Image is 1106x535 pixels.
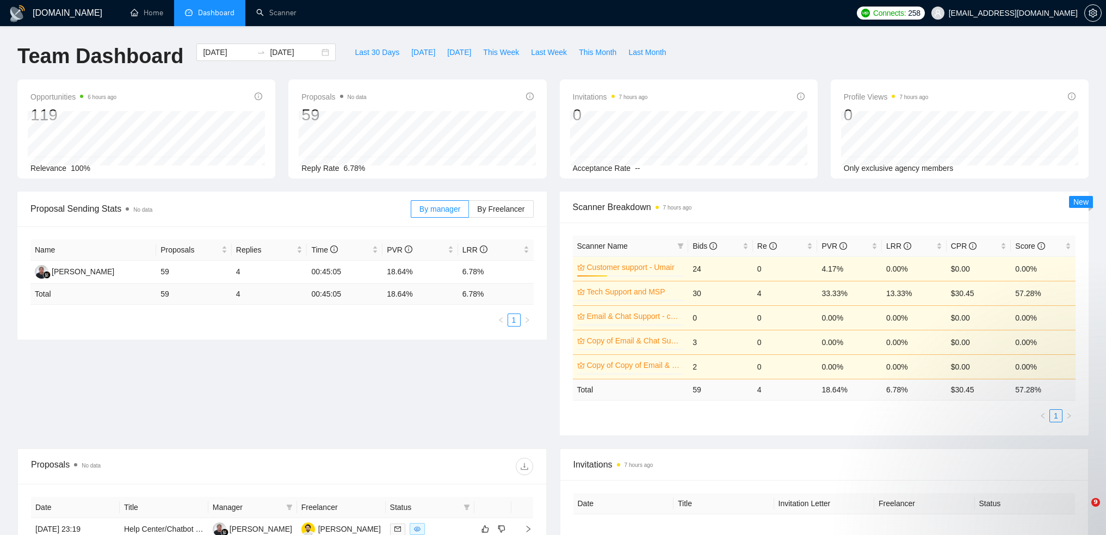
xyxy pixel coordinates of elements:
span: By manager [419,205,460,213]
span: filter [464,504,470,511]
span: download [516,462,533,471]
span: right [516,525,532,533]
span: info-circle [1037,242,1045,250]
td: 0 [688,305,753,330]
a: RS[PERSON_NAME] [35,267,114,275]
span: filter [675,238,686,254]
li: Next Page [521,313,534,327]
td: 0.00% [1011,354,1076,379]
time: 7 hours ago [899,94,928,100]
span: info-circle [904,242,911,250]
span: This Month [579,46,616,58]
a: Copy of Email & Chat Support - customer support S-1 [587,335,682,347]
span: left [498,317,504,323]
span: right [524,317,530,323]
td: 6.78 % [882,379,947,400]
div: [PERSON_NAME] [230,523,292,535]
a: setting [1084,9,1102,17]
span: Last Week [531,46,567,58]
a: Tech Support and MSP [587,286,682,298]
span: filter [284,499,295,515]
time: 7 hours ago [663,205,692,211]
span: This Week [483,46,519,58]
td: 0.00% [817,354,882,379]
td: 0.00% [817,305,882,330]
span: crown [577,263,585,271]
span: Proposal Sending Stats [30,202,411,216]
span: PVR [821,242,847,250]
input: Start date [203,46,252,58]
div: 0 [844,104,929,125]
span: eye [414,526,421,532]
button: Last Week [525,44,573,61]
td: $0.00 [947,305,1011,330]
a: Help Center/Chatbot Consultant for Customer Support [124,525,307,533]
td: 13.33% [882,281,947,305]
span: Last 30 Days [355,46,399,58]
td: $30.45 [947,281,1011,305]
span: info-circle [526,93,534,100]
span: -- [635,164,640,173]
th: Freelancer [297,497,386,518]
a: searchScanner [256,8,296,17]
span: filter [677,243,684,249]
span: info-circle [769,242,777,250]
th: Manager [208,497,297,518]
td: 57.28% [1011,281,1076,305]
td: 33.33% [817,281,882,305]
td: 0.00% [882,354,947,379]
li: 1 [508,313,521,327]
span: [DATE] [447,46,471,58]
div: 59 [301,104,366,125]
td: Total [30,284,156,305]
td: 0.00% [882,330,947,354]
button: This Week [477,44,525,61]
td: 4.17% [817,256,882,281]
span: user [934,9,942,17]
th: Date [31,497,120,518]
time: 6 hours ago [88,94,116,100]
span: By Freelancer [477,205,524,213]
button: [DATE] [441,44,477,61]
span: info-circle [709,242,717,250]
th: Date [573,493,674,514]
td: 30 [688,281,753,305]
th: Freelancer [874,493,975,514]
span: crown [577,361,585,369]
a: 1 [1050,410,1062,422]
th: Title [120,497,208,518]
span: Time [311,245,337,254]
time: 7 hours ago [625,462,653,468]
button: left [495,313,508,327]
a: homeHome [131,8,163,17]
span: crown [577,312,585,320]
td: 0 [753,256,818,281]
td: 59 [156,261,232,284]
button: right [521,313,534,327]
button: left [1036,409,1049,422]
span: LRR [462,245,487,254]
td: 4 [232,261,307,284]
button: setting [1084,4,1102,22]
span: Invitations [573,90,648,103]
span: to [257,48,265,57]
img: gigradar-bm.png [43,271,51,279]
span: 9 [1091,498,1100,507]
button: Last Month [622,44,672,61]
div: 0 [573,104,648,125]
th: Title [674,493,774,514]
li: Previous Page [495,313,508,327]
span: mail [394,526,401,532]
span: Opportunities [30,90,116,103]
span: No data [82,463,101,469]
span: Only exclusive agency members [844,164,954,173]
input: End date [270,46,319,58]
button: [DATE] [405,44,441,61]
span: Re [757,242,777,250]
span: Relevance [30,164,66,173]
span: Last Month [628,46,666,58]
a: Email & Chat Support - customer support S-1 [587,310,682,322]
span: info-circle [839,242,847,250]
td: 18.64 % [817,379,882,400]
span: Scanner Breakdown [573,200,1076,214]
